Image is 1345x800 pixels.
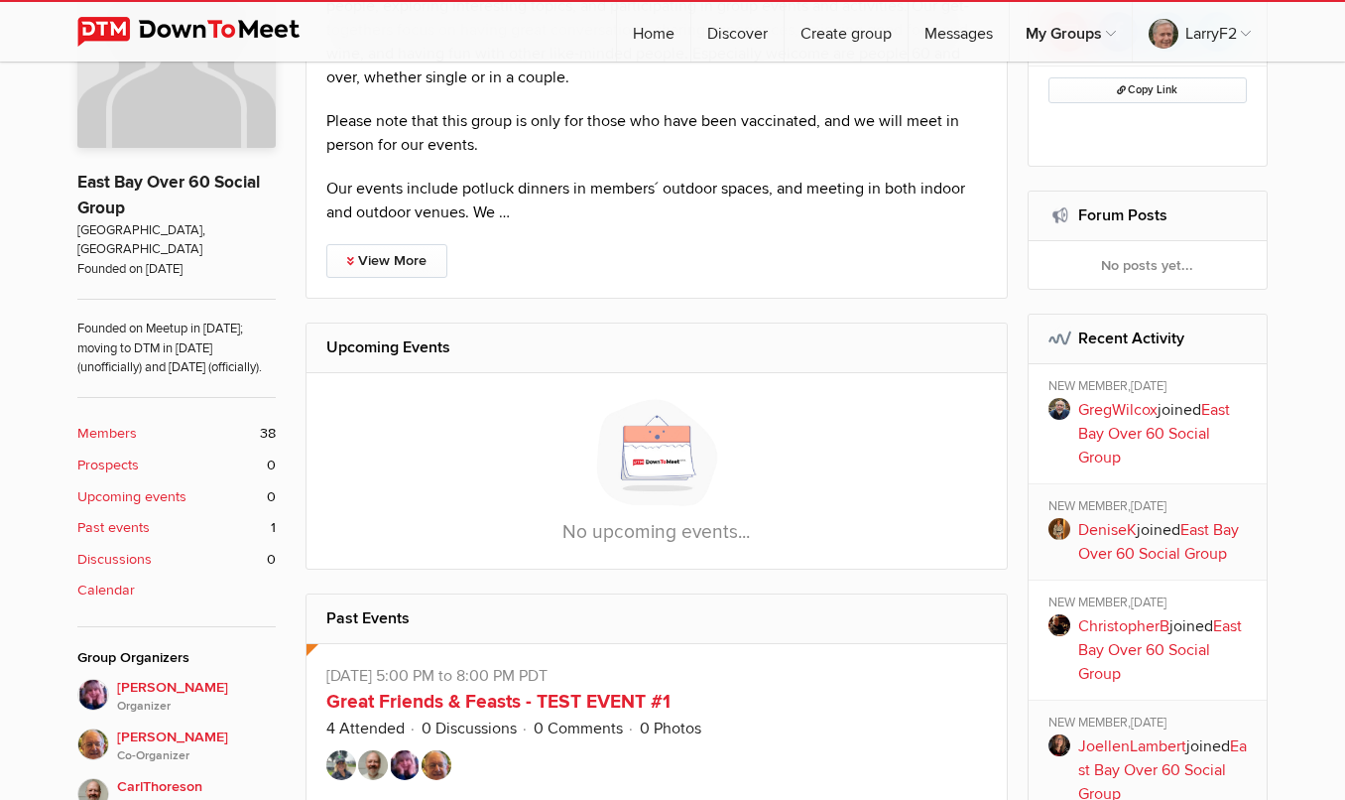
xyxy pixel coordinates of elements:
a: [PERSON_NAME]Organizer [77,679,276,717]
a: [PERSON_NAME]Co-Organizer [77,717,276,766]
div: NEW MEMBER, [1048,715,1254,734]
p: Please note that this group is only for those who have been vaccinated, and we will meet in perso... [326,109,987,157]
a: Prospects 0 [77,455,276,476]
a: Members 38 [77,423,276,445]
img: Vicki [390,750,420,780]
p: joined [1078,398,1254,469]
a: East Bay Over 60 Social Group [1078,400,1230,467]
a: Home [617,2,690,62]
span: [DATE] [1131,378,1166,394]
a: Great Friends & Feasts - TEST EVENT #1 [326,690,671,714]
h2: Recent Activity [1048,315,1248,362]
div: NEW MEMBER, [1048,378,1254,398]
a: Create group [785,2,908,62]
i: Organizer [117,698,276,716]
p: [DATE] 5:00 PM to 8:00 PM PDT [326,664,987,688]
a: JoellenLambert [1078,736,1186,756]
a: Calendar [77,580,276,601]
div: No posts yet... [1029,241,1268,289]
span: 1 [271,517,276,539]
a: ChristopherB [1078,616,1169,636]
h2: Past Events [326,595,987,642]
img: DownToMeet [77,17,330,47]
span: 0 [267,549,276,571]
span: Copy Link [1117,83,1177,96]
p: Our events include potluck dinners in members´ outdoor spaces, and meeting in both indoor and out... [326,177,987,224]
span: [DATE] [1131,498,1166,514]
img: CarlThoreson [358,750,388,780]
span: 38 [260,423,276,445]
a: Forum Posts [1078,205,1167,225]
a: 0 Comments [534,719,623,738]
b: Upcoming events [77,486,186,508]
a: Upcoming events 0 [77,486,276,508]
i: Co-Organizer [117,747,276,765]
a: Discover [691,2,784,62]
a: Past events 1 [77,517,276,539]
span: [DATE] [1131,715,1166,731]
b: Discussions [77,549,152,571]
div: Group Organizers [77,647,276,669]
a: 0 Discussions [422,719,517,738]
img: KathleenDonovan [326,750,356,780]
img: Vicki [77,679,109,711]
img: Terry H [422,750,451,780]
span: [GEOGRAPHIC_DATA], [GEOGRAPHIC_DATA] [77,221,276,260]
p: joined [1078,518,1254,566]
img: Terry H [77,729,109,760]
b: Prospects [77,455,139,476]
span: Founded on [DATE] [77,260,276,279]
a: Messages [909,2,1009,62]
b: Past events [77,517,150,539]
a: 0 Photos [640,719,701,738]
span: [PERSON_NAME] [117,727,276,766]
a: View More [326,244,447,278]
h2: Upcoming Events [326,324,987,371]
div: NEW MEMBER, [1048,498,1254,518]
a: 4 Attended [326,719,405,738]
span: 0 [267,455,276,476]
a: LarryF2 [1133,2,1267,62]
b: Members [77,423,137,445]
div: No upcoming events... [306,373,1007,569]
button: Copy Link [1048,77,1248,103]
a: East Bay Over 60 Social Group [1078,616,1242,684]
b: Calendar [77,580,135,601]
a: Discussions 0 [77,549,276,571]
span: 0 [267,486,276,508]
a: DeniseK [1078,520,1137,540]
span: Founded on Meetup in [DATE]; moving to DTM in [DATE] (unofficially) and [DATE] (officially). [77,299,276,377]
a: GregWilcox [1078,400,1158,420]
p: joined [1078,614,1254,686]
span: [DATE] [1131,595,1166,610]
a: East Bay Over 60 Social Group [1078,520,1239,564]
a: My Groups [1010,2,1132,62]
div: NEW MEMBER, [1048,595,1254,614]
span: [PERSON_NAME] [117,677,276,717]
